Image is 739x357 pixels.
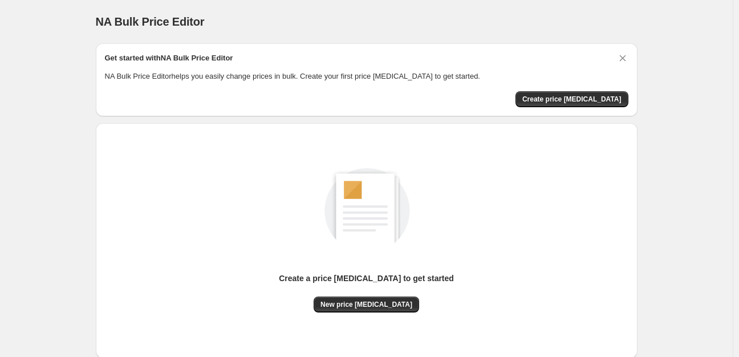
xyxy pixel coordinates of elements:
[320,300,412,309] span: New price [MEDICAL_DATA]
[314,297,419,313] button: New price [MEDICAL_DATA]
[105,71,628,82] p: NA Bulk Price Editor helps you easily change prices in bulk. Create your first price [MEDICAL_DAT...
[279,273,454,284] p: Create a price [MEDICAL_DATA] to get started
[617,52,628,64] button: Dismiss card
[96,15,205,28] span: NA Bulk Price Editor
[105,52,233,64] h2: Get started with NA Bulk Price Editor
[515,91,628,107] button: Create price change job
[522,95,622,104] span: Create price [MEDICAL_DATA]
